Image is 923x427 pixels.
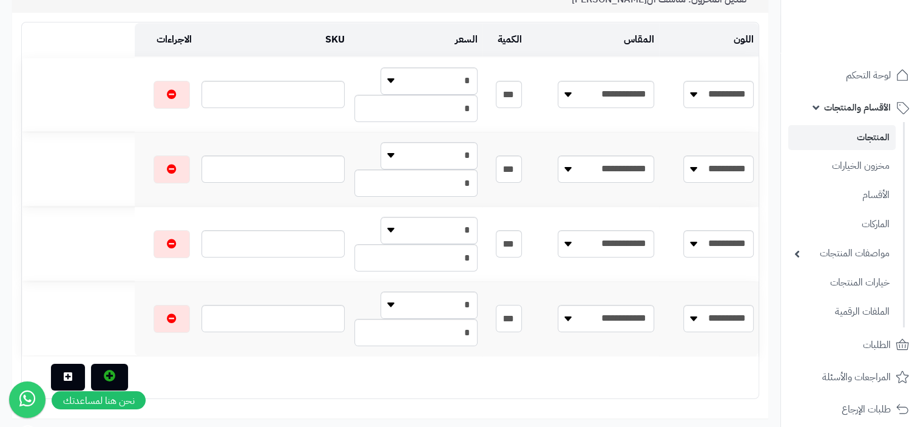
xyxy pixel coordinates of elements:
a: مخزون الخيارات [788,153,896,179]
a: المنتجات [788,125,896,150]
span: الطلبات [863,336,891,354]
a: الطلبات [788,330,916,360]
a: الأقسام [788,182,896,208]
a: لوحة التحكم [788,61,916,90]
td: الاجراءات [135,23,197,56]
span: طلبات الإرجاع [842,401,891,418]
span: لوحة التحكم [846,67,891,84]
a: الماركات [788,211,896,237]
a: طلبات الإرجاع [788,395,916,424]
span: الأقسام والمنتجات [824,99,891,116]
a: الملفات الرقمية [788,299,896,325]
a: خيارات المنتجات [788,270,896,296]
td: SKU [197,23,350,56]
a: مواصفات المنتجات [788,241,896,267]
td: اللون [659,23,759,56]
td: السعر [350,23,482,56]
a: المراجعات والأسئلة [788,363,916,392]
img: logo-2.png [840,32,911,58]
td: الكمية [482,23,526,56]
td: المقاس [527,23,659,56]
span: المراجعات والأسئلة [822,369,891,386]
